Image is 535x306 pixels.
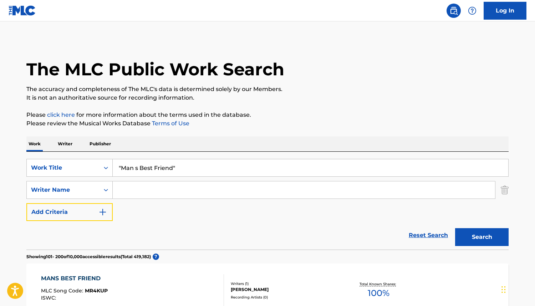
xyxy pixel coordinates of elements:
img: 9d2ae6d4665cec9f34b9.svg [98,208,107,216]
div: Writers ( 1 ) [231,281,338,286]
div: [PERSON_NAME] [231,286,338,293]
h1: The MLC Public Work Search [26,59,284,80]
div: MANS BEST FRIEND [41,274,108,283]
img: help [468,6,477,15]
div: Help [465,4,479,18]
a: Terms of Use [151,120,189,127]
p: Total Known Shares: [360,281,398,287]
button: Add Criteria [26,203,113,221]
a: Log In [484,2,526,20]
img: search [449,6,458,15]
img: Delete Criterion [501,181,509,199]
div: Work Title [31,164,95,172]
span: ISWC : [41,295,58,301]
p: Publisher [87,136,113,151]
span: MLC Song Code : [41,287,85,294]
a: click here [47,111,75,118]
iframe: Chat Widget [499,272,535,306]
a: Reset Search [405,227,452,243]
div: Writer Name [31,186,95,194]
span: MR4KUP [85,287,108,294]
p: It is not an authoritative source for recording information. [26,94,509,102]
p: Work [26,136,43,151]
a: Public Search [447,4,461,18]
img: MLC Logo [9,5,36,16]
span: ? [153,254,159,260]
p: Showing 101 - 200 of 10,000 accessible results (Total 419,182 ) [26,254,151,260]
span: 100 % [368,287,389,300]
div: Drag [501,279,506,300]
form: Search Form [26,159,509,250]
p: Writer [56,136,75,151]
p: Please for more information about the terms used in the database. [26,111,509,119]
p: Please review the Musical Works Database [26,119,509,128]
p: The accuracy and completeness of The MLC's data is determined solely by our Members. [26,85,509,94]
button: Search [455,228,509,246]
div: Recording Artists ( 0 ) [231,295,338,300]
